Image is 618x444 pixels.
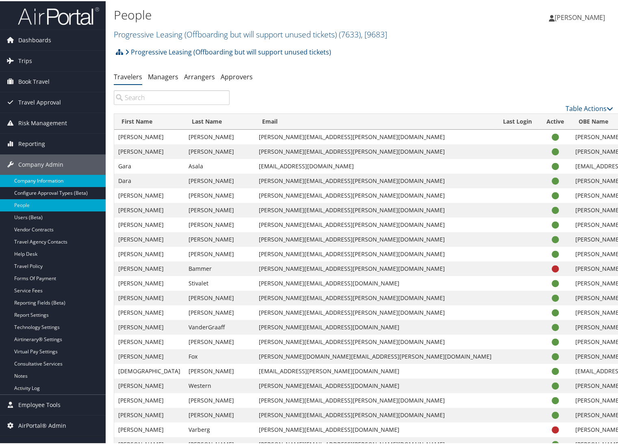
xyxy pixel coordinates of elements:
td: [PERSON_NAME] [114,128,184,143]
a: Managers [148,71,178,80]
th: First Name: activate to sort column ascending [114,113,184,128]
th: Last Login: activate to sort column ascending [496,113,539,128]
td: [PERSON_NAME][EMAIL_ADDRESS][PERSON_NAME][DOMAIN_NAME] [255,392,496,407]
span: Reporting [18,133,45,153]
td: [PERSON_NAME] [184,202,255,216]
td: Gara [114,158,184,172]
span: Trips [18,50,32,70]
a: Approvers [221,71,253,80]
td: [PERSON_NAME] [114,304,184,319]
a: Table Actions [566,103,613,112]
td: [PERSON_NAME] [184,392,255,407]
td: [PERSON_NAME] [114,216,184,231]
td: [PERSON_NAME][EMAIL_ADDRESS][PERSON_NAME][DOMAIN_NAME] [255,202,496,216]
a: Progressive Leasing (Offboarding but will support unused tickets) [114,28,387,39]
td: Stivalet [184,275,255,289]
td: [PERSON_NAME][EMAIL_ADDRESS][PERSON_NAME][DOMAIN_NAME] [255,304,496,319]
td: [PERSON_NAME][EMAIL_ADDRESS][PERSON_NAME][DOMAIN_NAME] [255,143,496,158]
td: [PERSON_NAME] [114,421,184,436]
a: [PERSON_NAME] [549,4,613,28]
span: [PERSON_NAME] [555,12,605,21]
td: [PERSON_NAME] [114,202,184,216]
td: [PERSON_NAME][EMAIL_ADDRESS][PERSON_NAME][DOMAIN_NAME] [255,128,496,143]
td: [PERSON_NAME][EMAIL_ADDRESS][DOMAIN_NAME] [255,319,496,333]
img: airportal-logo.png [18,5,99,24]
a: Arrangers [184,71,215,80]
td: [DEMOGRAPHIC_DATA] [114,363,184,377]
td: [PERSON_NAME] [114,275,184,289]
span: Risk Management [18,112,67,132]
td: [PERSON_NAME][EMAIL_ADDRESS][PERSON_NAME][DOMAIN_NAME] [255,187,496,202]
span: Company Admin [18,153,63,174]
span: ( 7633 ) [339,28,361,39]
td: [PERSON_NAME] [184,246,255,260]
td: [PERSON_NAME] [184,143,255,158]
td: [PERSON_NAME][EMAIL_ADDRESS][PERSON_NAME][DOMAIN_NAME] [255,260,496,275]
td: [PERSON_NAME][EMAIL_ADDRESS][PERSON_NAME][DOMAIN_NAME] [255,231,496,246]
span: Dashboards [18,29,51,49]
td: [PERSON_NAME][EMAIL_ADDRESS][PERSON_NAME][DOMAIN_NAME] [255,246,496,260]
td: [PERSON_NAME] [184,216,255,231]
td: Bammer [184,260,255,275]
th: Last Name: activate to sort column ascending [184,113,255,128]
td: [PERSON_NAME] [114,377,184,392]
span: Travel Approval [18,91,61,111]
td: Dara [114,172,184,187]
td: Fox [184,348,255,363]
td: [PERSON_NAME] [184,172,255,187]
td: [PERSON_NAME] [184,304,255,319]
span: Employee Tools [18,394,61,414]
td: [PERSON_NAME][EMAIL_ADDRESS][DOMAIN_NAME] [255,377,496,392]
td: [PERSON_NAME][EMAIL_ADDRESS][PERSON_NAME][DOMAIN_NAME] [255,407,496,421]
td: [PERSON_NAME] [184,333,255,348]
span: Book Travel [18,70,50,91]
td: [PERSON_NAME] [114,319,184,333]
td: [PERSON_NAME][EMAIL_ADDRESS][PERSON_NAME][DOMAIN_NAME] [255,289,496,304]
h1: People [114,5,447,22]
td: VanderGraaff [184,319,255,333]
td: [PERSON_NAME] [114,407,184,421]
td: [PERSON_NAME][EMAIL_ADDRESS][PERSON_NAME][DOMAIN_NAME] [255,216,496,231]
td: [PERSON_NAME] [114,333,184,348]
td: [PERSON_NAME][EMAIL_ADDRESS][DOMAIN_NAME] [255,421,496,436]
td: Western [184,377,255,392]
td: [PERSON_NAME] [184,187,255,202]
td: Varberg [184,421,255,436]
td: [PERSON_NAME][EMAIL_ADDRESS][DOMAIN_NAME] [255,275,496,289]
td: [PERSON_NAME] [114,143,184,158]
td: [EMAIL_ADDRESS][PERSON_NAME][DOMAIN_NAME] [255,363,496,377]
td: [EMAIL_ADDRESS][DOMAIN_NAME] [255,158,496,172]
td: [PERSON_NAME] [184,363,255,377]
td: Asala [184,158,255,172]
td: [PERSON_NAME] [184,231,255,246]
th: Active: activate to sort column ascending [539,113,571,128]
td: [PERSON_NAME][EMAIL_ADDRESS][PERSON_NAME][DOMAIN_NAME] [255,172,496,187]
td: [PERSON_NAME][DOMAIN_NAME][EMAIL_ADDRESS][PERSON_NAME][DOMAIN_NAME] [255,348,496,363]
td: [PERSON_NAME] [114,231,184,246]
td: [PERSON_NAME] [114,187,184,202]
span: , [ 9683 ] [361,28,387,39]
td: [PERSON_NAME] [114,246,184,260]
td: [PERSON_NAME] [114,348,184,363]
td: [PERSON_NAME] [114,289,184,304]
th: Email: activate to sort column ascending [255,113,496,128]
td: [PERSON_NAME] [184,407,255,421]
td: [PERSON_NAME] [114,392,184,407]
a: Progressive Leasing (Offboarding but will support unused tickets) [125,43,331,59]
td: [PERSON_NAME] [184,289,255,304]
a: Travelers [114,71,142,80]
td: [PERSON_NAME] [184,128,255,143]
span: AirPortal® Admin [18,414,66,435]
td: [PERSON_NAME][EMAIL_ADDRESS][PERSON_NAME][DOMAIN_NAME] [255,333,496,348]
input: Search [114,89,230,104]
td: [PERSON_NAME] [114,260,184,275]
